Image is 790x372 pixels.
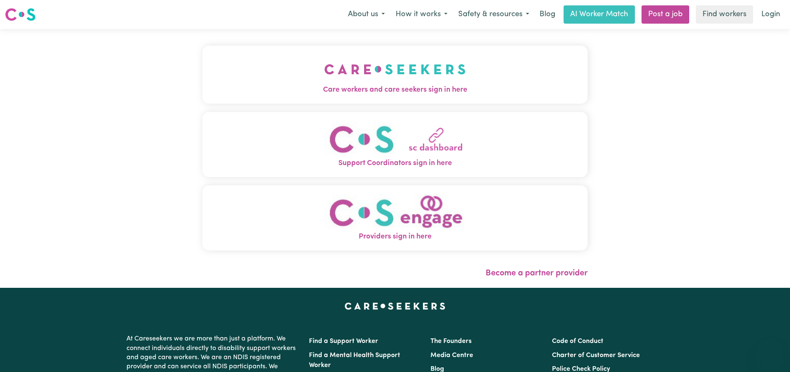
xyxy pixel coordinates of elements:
[5,7,36,22] img: Careseekers logo
[486,269,588,277] a: Become a partner provider
[430,338,472,345] a: The Founders
[343,6,390,23] button: About us
[202,158,588,169] span: Support Coordinators sign in here
[453,6,535,23] button: Safety & resources
[390,6,453,23] button: How it works
[202,112,588,177] button: Support Coordinators sign in here
[202,231,588,242] span: Providers sign in here
[309,338,378,345] a: Find a Support Worker
[696,5,753,24] a: Find workers
[552,352,640,359] a: Charter of Customer Service
[642,5,689,24] a: Post a job
[309,352,400,369] a: Find a Mental Health Support Worker
[552,338,603,345] a: Code of Conduct
[564,5,635,24] a: AI Worker Match
[202,85,588,95] span: Care workers and care seekers sign in here
[5,5,36,24] a: Careseekers logo
[757,339,783,365] iframe: Button to launch messaging window
[430,352,473,359] a: Media Centre
[535,5,560,24] a: Blog
[756,5,785,24] a: Login
[202,185,588,250] button: Providers sign in here
[202,46,588,104] button: Care workers and care seekers sign in here
[345,303,445,309] a: Careseekers home page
